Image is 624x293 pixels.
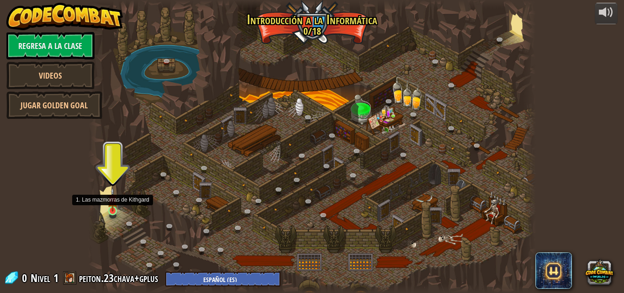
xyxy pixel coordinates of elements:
[79,271,161,285] a: peiton.23chava+gplus
[6,32,95,59] a: Regresa a la clase
[31,271,50,286] span: Nivel
[53,271,58,285] span: 1
[6,3,123,30] img: CodeCombat - Learn how to code by playing a game
[595,3,618,24] button: Ajustar volúmen
[107,187,118,212] img: level-banner-unstarted.png
[6,62,95,89] a: Videos
[22,271,30,285] span: 0
[6,91,102,119] a: Jugar Golden Goal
